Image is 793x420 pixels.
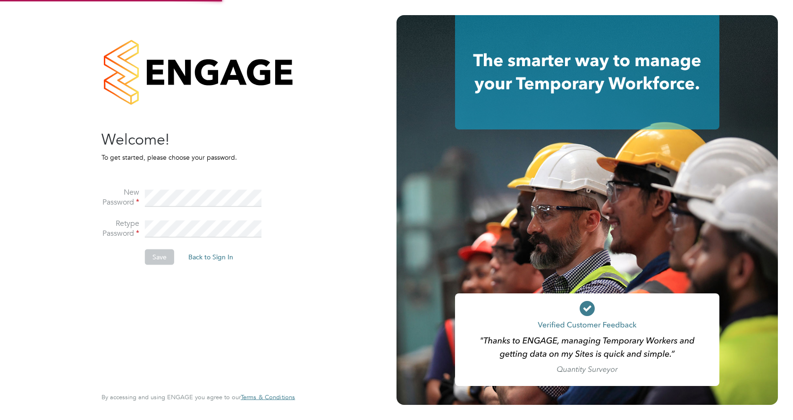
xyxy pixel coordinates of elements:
span: By accessing and using ENGAGE you agree to our [101,393,295,401]
a: Terms & Conditions [241,394,295,401]
button: Save [145,249,174,265]
p: To get started, please choose your password. [101,153,286,162]
label: New Password [101,188,139,207]
label: Retype Password [101,218,139,238]
h2: Welcome! [101,129,286,149]
button: Back to Sign In [181,249,241,265]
